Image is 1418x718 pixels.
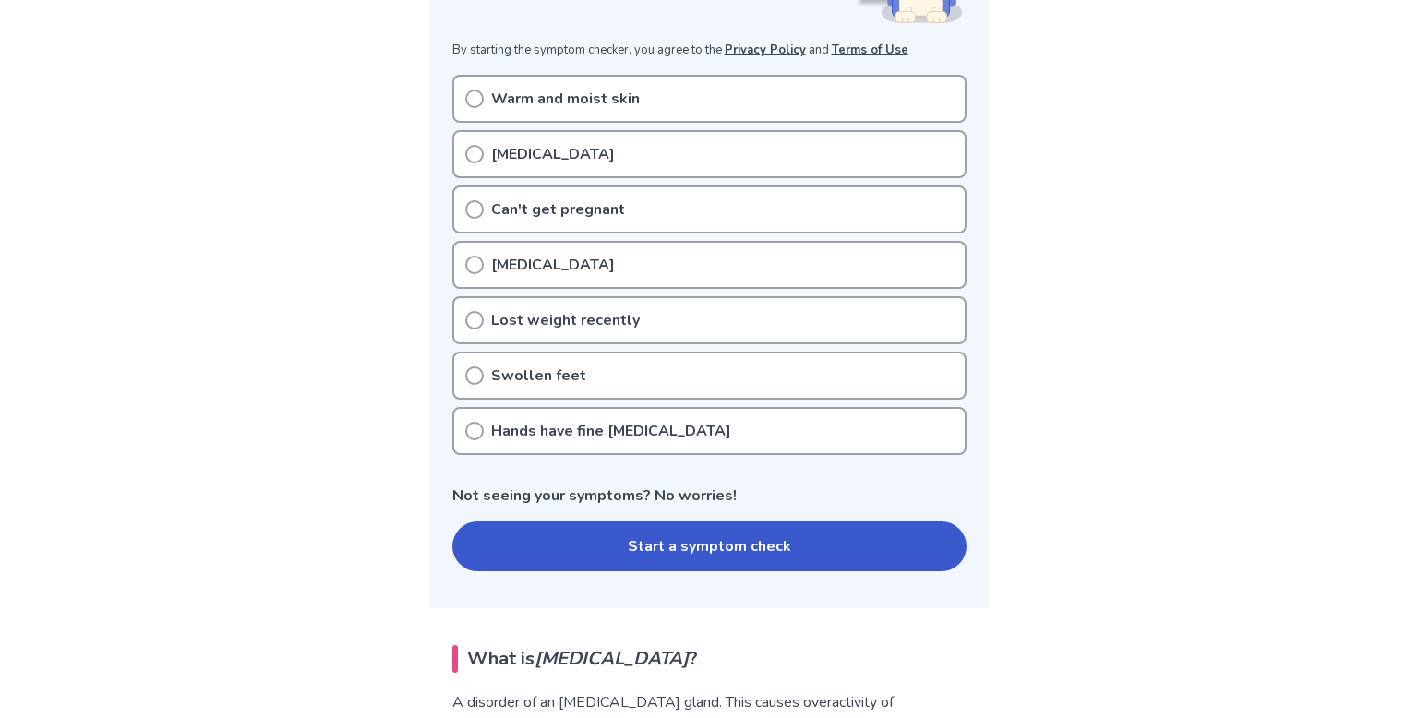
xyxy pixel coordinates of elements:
[452,645,967,673] h2: What is ?
[452,485,967,507] p: Not seeing your symptoms? No worries!
[491,254,615,276] p: [MEDICAL_DATA]
[491,420,731,442] p: Hands have fine [MEDICAL_DATA]
[491,365,586,387] p: Swollen feet
[491,88,640,110] p: Warm and moist skin
[725,42,806,58] a: Privacy Policy
[491,198,625,221] p: Can't get pregnant
[452,521,967,571] button: Start a symptom check
[491,309,640,331] p: Lost weight recently
[452,42,967,60] p: By starting the symptom checker, you agree to the and
[535,646,689,671] em: [MEDICAL_DATA]
[832,42,908,58] a: Terms of Use
[491,143,615,165] p: [MEDICAL_DATA]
